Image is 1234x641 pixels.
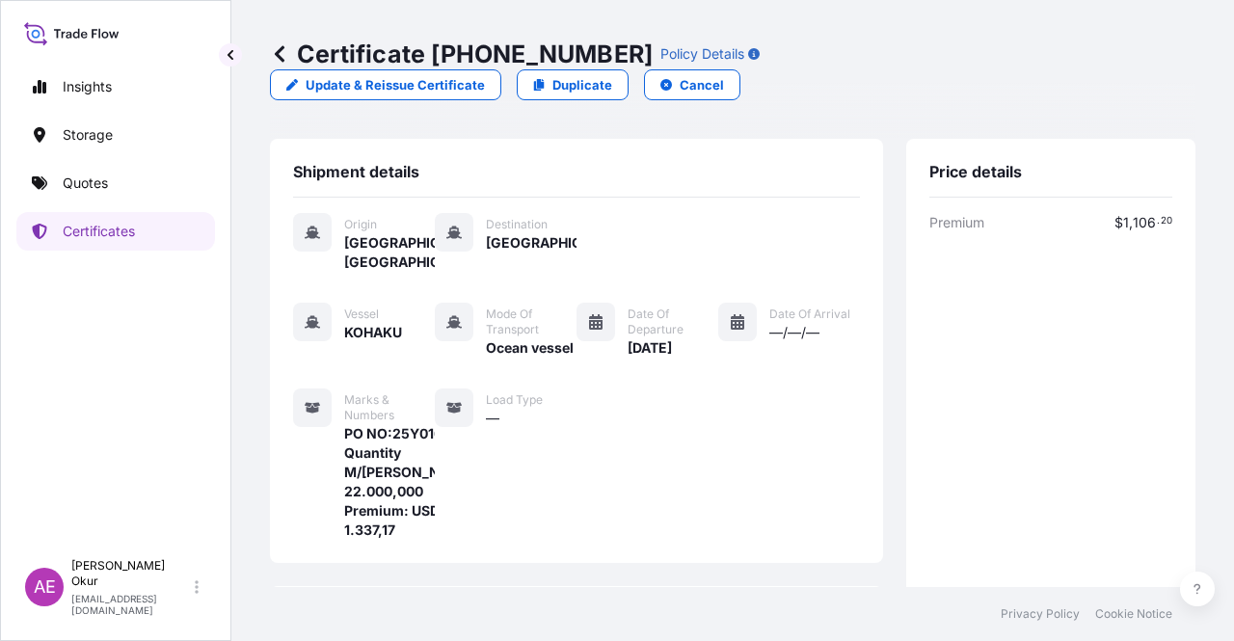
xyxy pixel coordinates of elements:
[486,338,574,358] span: Ocean vessel
[71,558,191,589] p: [PERSON_NAME] Okur
[628,307,718,337] span: Date of Departure
[16,212,215,251] a: Certificates
[552,75,612,94] p: Duplicate
[680,75,724,94] p: Cancel
[16,116,215,154] a: Storage
[929,162,1022,181] span: Price details
[769,307,850,322] span: Date of Arrival
[270,39,653,69] p: Certificate [PHONE_NUMBER]
[486,307,577,337] span: Mode of Transport
[306,75,485,94] p: Update & Reissue Certificate
[628,338,672,358] span: [DATE]
[293,162,419,181] span: Shipment details
[1129,216,1133,229] span: ,
[63,125,113,145] p: Storage
[71,593,191,616] p: [EMAIL_ADDRESS][DOMAIN_NAME]
[16,164,215,202] a: Quotes
[1123,216,1129,229] span: 1
[1114,216,1123,229] span: $
[63,77,112,96] p: Insights
[486,409,499,428] span: —
[644,69,740,100] button: Cancel
[769,323,819,342] span: —/—/—
[1133,216,1156,229] span: 106
[16,67,215,106] a: Insights
[344,217,377,232] span: Origin
[63,174,108,193] p: Quotes
[1001,606,1080,622] a: Privacy Policy
[660,44,744,64] p: Policy Details
[1157,218,1160,225] span: .
[344,392,435,423] span: Marks & Numbers
[344,323,402,342] span: KOHAKU
[486,217,548,232] span: Destination
[63,222,135,241] p: Certificates
[929,213,984,232] span: Premium
[517,69,629,100] a: Duplicate
[1161,218,1172,225] span: 20
[1095,606,1172,622] a: Cookie Notice
[344,233,435,272] span: [GEOGRAPHIC_DATA], [GEOGRAPHIC_DATA]
[34,577,56,597] span: AE
[486,233,577,253] span: [GEOGRAPHIC_DATA]
[486,392,543,408] span: Load Type
[270,69,501,100] a: Update & Reissue Certificate
[344,424,435,540] span: PO NO:25Y0161300 Quantity M/[PERSON_NAME]: 22.000,000 Premium: USD 1.337,17
[344,307,379,322] span: Vessel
